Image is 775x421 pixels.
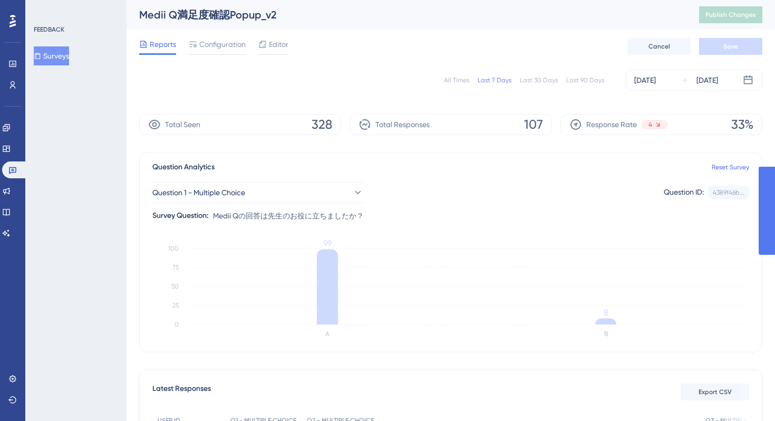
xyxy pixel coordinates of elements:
[34,46,69,65] button: Surveys
[524,116,543,133] span: 107
[172,264,179,271] tspan: 75
[323,238,332,248] tspan: 99
[648,42,670,51] span: Cancel
[520,76,558,84] div: Last 30 Days
[375,118,430,131] span: Total Responses
[269,38,288,51] span: Editor
[213,209,364,222] span: Medii Qの回答は先生のお役に立ちましたか？
[168,245,179,252] tspan: 100
[731,379,762,411] iframe: UserGuiding AI Assistant Launcher
[478,76,511,84] div: Last 7 Days
[699,38,762,55] button: Save
[681,384,749,400] button: Export CSV
[627,38,691,55] button: Cancel
[152,161,215,174] span: Question Analytics
[566,76,604,84] div: Last 90 Days
[199,38,246,51] span: Configuration
[731,116,753,133] span: 33%
[699,6,762,23] button: Publish Changes
[312,116,332,133] span: 328
[325,330,330,338] text: A
[152,182,363,203] button: Question 1 - Multiple Choice
[604,330,608,338] text: B
[586,118,637,131] span: Response Rate
[699,388,732,396] span: Export CSV
[175,321,179,328] tspan: 0
[152,186,245,199] span: Question 1 - Multiple Choice
[604,308,608,318] tspan: 8
[664,186,704,199] div: Question ID:
[34,25,64,34] div: FEEDBACK
[172,302,179,309] tspan: 25
[139,7,673,22] div: Medii Q満足度確認Popup_v2
[152,209,209,222] div: Survey Question:
[696,74,718,87] div: [DATE]
[171,283,179,290] tspan: 50
[165,118,200,131] span: Total Seen
[634,74,656,87] div: [DATE]
[150,38,176,51] span: Reports
[723,42,738,51] span: Save
[444,76,469,84] div: All Times
[705,11,756,19] span: Publish Changes
[712,163,749,171] a: Reset Survey
[152,382,211,401] span: Latest Responses
[713,188,744,197] div: 4389f46b...
[648,120,652,129] span: 4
